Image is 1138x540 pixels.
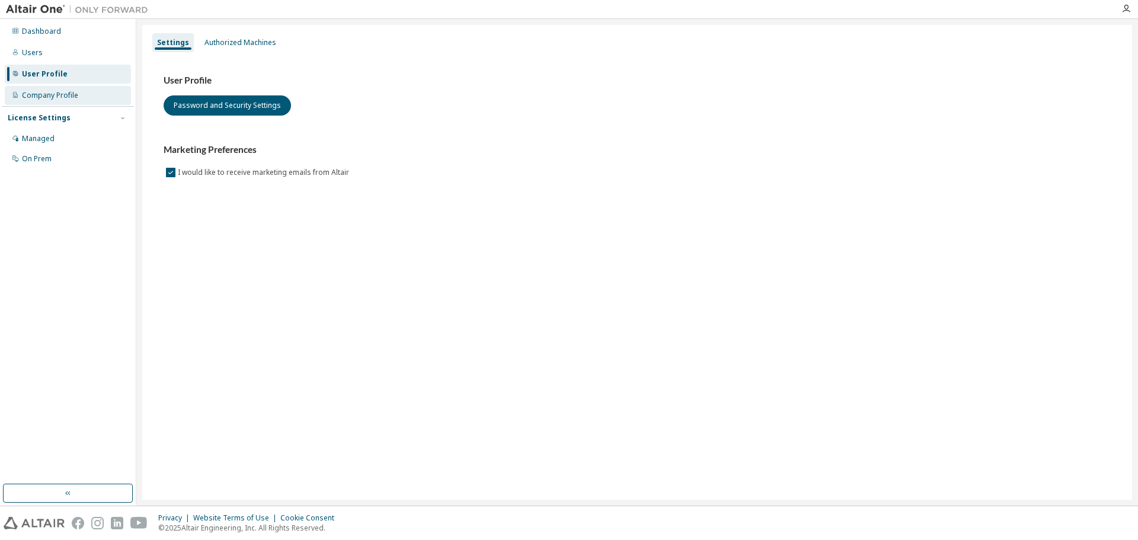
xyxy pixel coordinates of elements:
img: linkedin.svg [111,517,123,529]
h3: Marketing Preferences [164,144,1111,156]
div: Managed [22,134,55,143]
label: I would like to receive marketing emails from Altair [178,165,351,180]
div: On Prem [22,154,52,164]
div: Company Profile [22,91,78,100]
div: Cookie Consent [280,513,341,523]
img: altair_logo.svg [4,517,65,529]
img: Altair One [6,4,154,15]
div: License Settings [8,113,71,123]
div: Website Terms of Use [193,513,280,523]
div: User Profile [22,69,68,79]
img: youtube.svg [130,517,148,529]
p: © 2025 Altair Engineering, Inc. All Rights Reserved. [158,523,341,533]
img: instagram.svg [91,517,104,529]
img: facebook.svg [72,517,84,529]
div: Authorized Machines [204,38,276,47]
div: Users [22,48,43,57]
div: Privacy [158,513,193,523]
button: Password and Security Settings [164,95,291,116]
h3: User Profile [164,75,1111,87]
div: Dashboard [22,27,61,36]
div: Settings [157,38,189,47]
